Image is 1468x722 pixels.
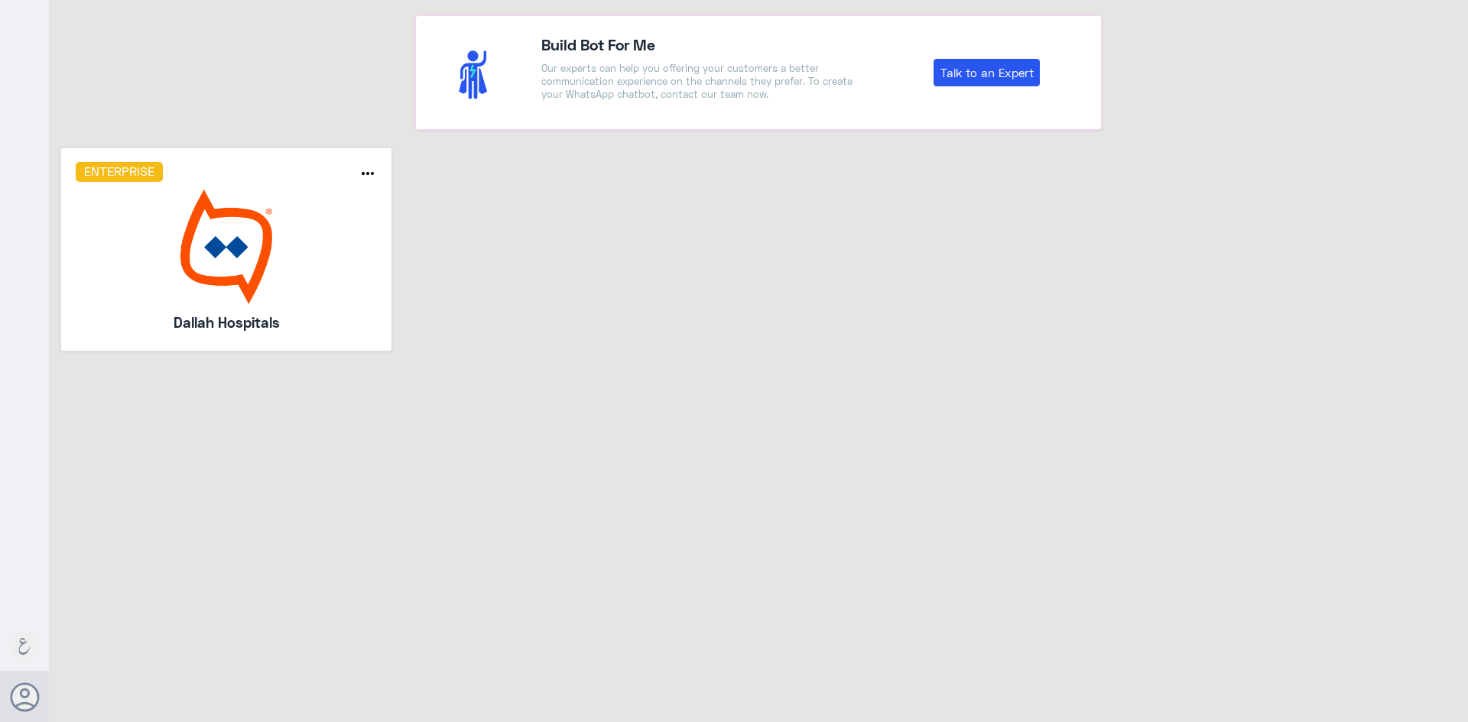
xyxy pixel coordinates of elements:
[116,312,336,333] h5: Dallah Hospitals
[934,59,1040,86] a: Talk to an Expert
[76,189,378,304] img: bot image
[541,62,861,101] p: Our experts can help you offering your customers a better communication experience on the channel...
[359,164,377,183] i: more_horiz
[359,164,377,186] button: more_horiz
[541,33,861,56] h4: Build Bot For Me
[10,682,39,711] button: Avatar
[76,162,164,182] h6: Enterprise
